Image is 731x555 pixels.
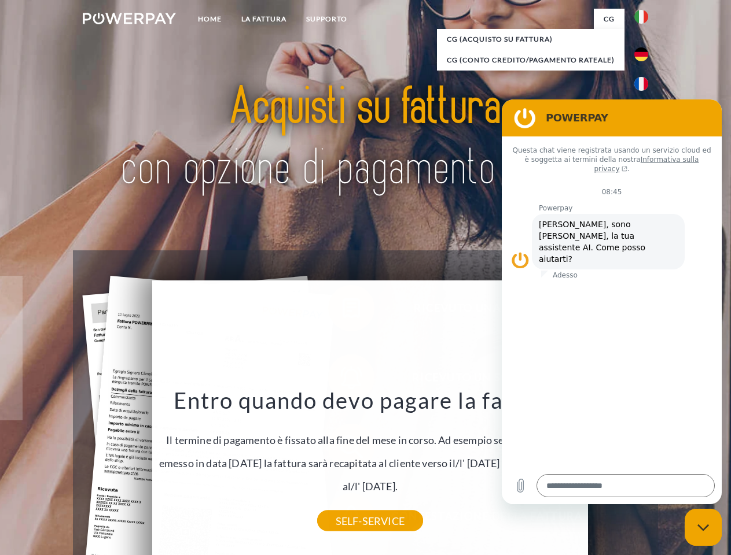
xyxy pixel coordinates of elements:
a: CG (Acquisto su fattura) [437,29,625,50]
img: logo-powerpay-white.svg [83,13,176,24]
a: SELF-SERVICE [317,510,423,531]
a: Home [188,9,232,29]
iframe: Finestra di messaggistica [502,99,722,504]
iframe: Pulsante per aprire la finestra di messaggistica, conversazione in corso [685,509,722,546]
img: it [634,10,648,24]
h3: Entro quando devo pagare la fattura? [159,386,581,414]
div: Il termine di pagamento è fissato alla fine del mese in corso. Ad esempio se l'ordine è stato eme... [159,386,581,521]
img: fr [634,77,648,91]
a: CG [594,9,625,29]
img: de [634,47,648,61]
img: title-powerpay_it.svg [111,55,620,221]
a: CG (Conto Credito/Pagamento rateale) [437,50,625,71]
a: LA FATTURA [232,9,296,29]
a: Supporto [296,9,357,29]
